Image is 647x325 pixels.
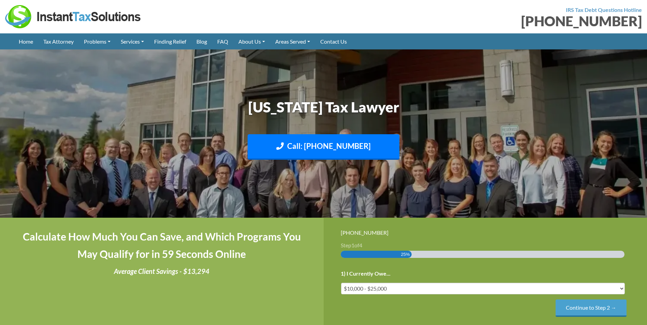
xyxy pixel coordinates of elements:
a: Tax Attorney [38,33,79,49]
strong: IRS Tax Debt Questions Hotline [566,6,642,13]
input: Continue to Step 2 → [556,299,627,317]
a: Problems [79,33,116,49]
span: 4 [359,242,362,248]
a: Services [116,33,149,49]
a: Areas Served [270,33,315,49]
div: [PHONE_NUMBER] [341,228,630,237]
a: Finding Relief [149,33,191,49]
div: [PHONE_NUMBER] [329,14,642,28]
a: Blog [191,33,212,49]
span: 1 [351,242,354,248]
label: 1) I Currently Owe... [341,270,391,277]
a: Home [14,33,38,49]
a: Contact Us [315,33,352,49]
a: About Us [233,33,270,49]
a: FAQ [212,33,233,49]
h4: Calculate How Much You Can Save, and Which Programs You May Qualify for in 59 Seconds Online [17,228,307,263]
i: Average Client Savings - $13,294 [114,267,209,275]
h3: Step of [341,243,630,248]
a: Call: [PHONE_NUMBER] [248,134,399,160]
h1: [US_STATE] Tax Lawyer [134,97,513,117]
span: 25% [401,251,410,258]
a: Instant Tax Solutions Logo [5,13,142,19]
img: Instant Tax Solutions Logo [5,5,142,28]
